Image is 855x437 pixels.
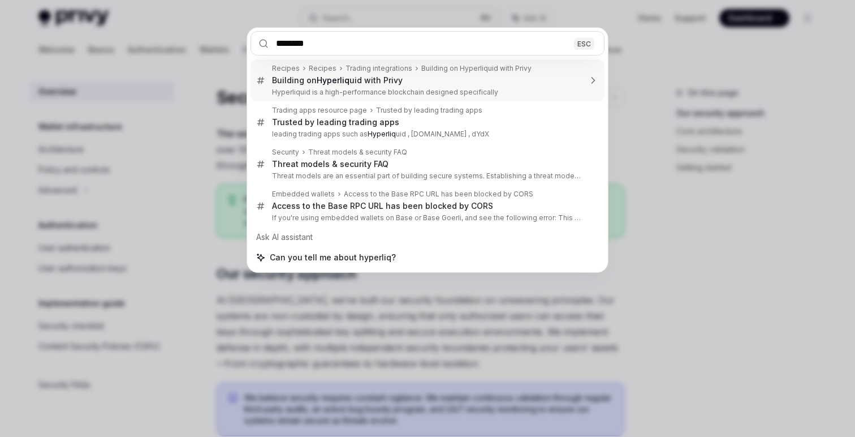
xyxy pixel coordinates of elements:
[272,75,403,85] div: Building on uid with Privy
[272,190,335,199] div: Embedded wallets
[346,64,412,73] div: Trading integrations
[272,148,299,157] div: Security
[376,106,482,115] div: Trusted by leading trading apps
[368,130,396,138] b: Hyperliq
[272,201,493,211] div: Access to the Base RPC URL has been blocked by CORS
[308,148,407,157] div: Threat models & security FAQ
[272,117,399,127] div: Trusted by leading trading apps
[272,106,367,115] div: Trading apps resource page
[272,159,388,169] div: Threat models & security FAQ
[272,88,581,97] p: Hyperliquid is a high-performance blockchain designed specifically
[272,172,581,181] p: Threat models are an essential part of building secure systems. Establishing a threat model means un
[574,37,594,49] div: ESC
[272,64,300,73] div: Recipes
[421,64,532,73] div: Building on Hyperliquid with Privy
[251,227,604,247] div: Ask AI assistant
[270,252,396,263] span: Can you tell me about hyperliq?
[309,64,336,73] div: Recipes
[272,213,581,222] p: If you're using embedded wallets on Base or Base Goerli, and see the following error: This likely in
[344,190,533,199] div: Access to the Base RPC URL has been blocked by CORS
[272,130,581,139] p: leading trading apps such as uid , [DOMAIN_NAME] , dYdX
[317,75,349,85] b: Hyperliq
